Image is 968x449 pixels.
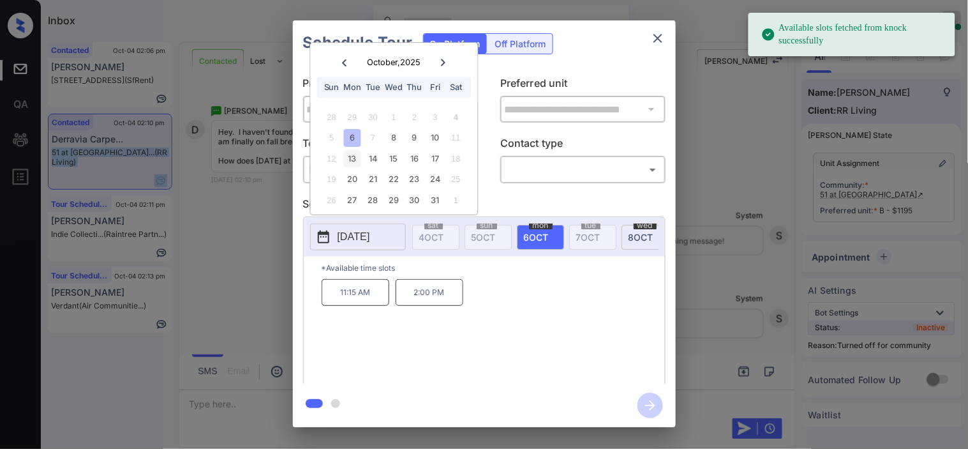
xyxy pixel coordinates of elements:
[306,159,465,180] div: In Person
[427,171,444,188] div: Choose Friday, October 24th, 2025
[315,107,473,210] div: month 2025-10
[367,57,421,67] div: October , 2025
[529,222,553,229] span: mon
[517,225,564,250] div: date-select
[364,109,382,126] div: Not available Tuesday, September 30th, 2025
[344,192,361,209] div: Choose Monday, October 27th, 2025
[344,130,361,147] div: Choose Monday, October 6th, 2025
[364,150,382,167] div: Choose Tuesday, October 14th, 2025
[500,135,666,156] p: Contact type
[385,109,403,126] div: Not available Wednesday, October 1st, 2025
[385,171,403,188] div: Choose Wednesday, October 22nd, 2025
[385,79,403,96] div: Wed
[364,192,382,209] div: Choose Tuesday, October 28th, 2025
[303,135,468,156] p: Tour type
[344,109,361,126] div: Not available Monday, September 29th, 2025
[524,232,549,243] span: 6 OCT
[427,130,444,147] div: Choose Friday, October 10th, 2025
[645,26,671,51] button: close
[427,79,444,96] div: Fri
[406,130,423,147] div: Choose Thursday, October 9th, 2025
[323,79,340,96] div: Sun
[385,150,403,167] div: Choose Wednesday, October 15th, 2025
[634,222,657,229] span: wed
[322,257,665,279] p: *Available time slots
[323,130,340,147] div: Not available Sunday, October 5th, 2025
[424,34,487,54] div: On Platform
[406,109,423,126] div: Not available Thursday, October 2nd, 2025
[364,130,382,147] div: Not available Tuesday, October 7th, 2025
[322,279,389,306] p: 11:15 AM
[344,79,361,96] div: Mon
[629,232,653,243] span: 8 OCT
[293,20,423,65] h2: Schedule Tour
[323,150,340,167] div: Not available Sunday, October 12th, 2025
[427,150,444,167] div: Choose Friday, October 17th, 2025
[447,79,465,96] div: Sat
[447,150,465,167] div: Not available Saturday, October 18th, 2025
[338,229,370,245] p: [DATE]
[447,130,465,147] div: Not available Saturday, October 11th, 2025
[761,17,945,52] div: Available slots fetched from knock successfully
[427,109,444,126] div: Not available Friday, October 3rd, 2025
[344,171,361,188] div: Choose Monday, October 20th, 2025
[406,150,423,167] div: Choose Thursday, October 16th, 2025
[323,192,340,209] div: Not available Sunday, October 26th, 2025
[303,75,468,96] p: Preferred community
[427,192,444,209] div: Choose Friday, October 31st, 2025
[344,150,361,167] div: Choose Monday, October 13th, 2025
[489,34,553,54] div: Off Platform
[406,171,423,188] div: Choose Thursday, October 23rd, 2025
[622,225,669,250] div: date-select
[385,130,403,147] div: Choose Wednesday, October 8th, 2025
[447,192,465,209] div: Not available Saturday, November 1st, 2025
[303,196,666,217] p: Select slot
[406,79,423,96] div: Thu
[406,192,423,209] div: Choose Thursday, October 30th, 2025
[364,79,382,96] div: Tue
[630,389,671,422] button: btn-next
[323,109,340,126] div: Not available Sunday, September 28th, 2025
[447,171,465,188] div: Not available Saturday, October 25th, 2025
[500,75,666,96] p: Preferred unit
[323,171,340,188] div: Not available Sunday, October 19th, 2025
[396,279,463,306] p: 2:00 PM
[310,224,406,250] button: [DATE]
[385,192,403,209] div: Choose Wednesday, October 29th, 2025
[364,171,382,188] div: Choose Tuesday, October 21st, 2025
[447,109,465,126] div: Not available Saturday, October 4th, 2025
